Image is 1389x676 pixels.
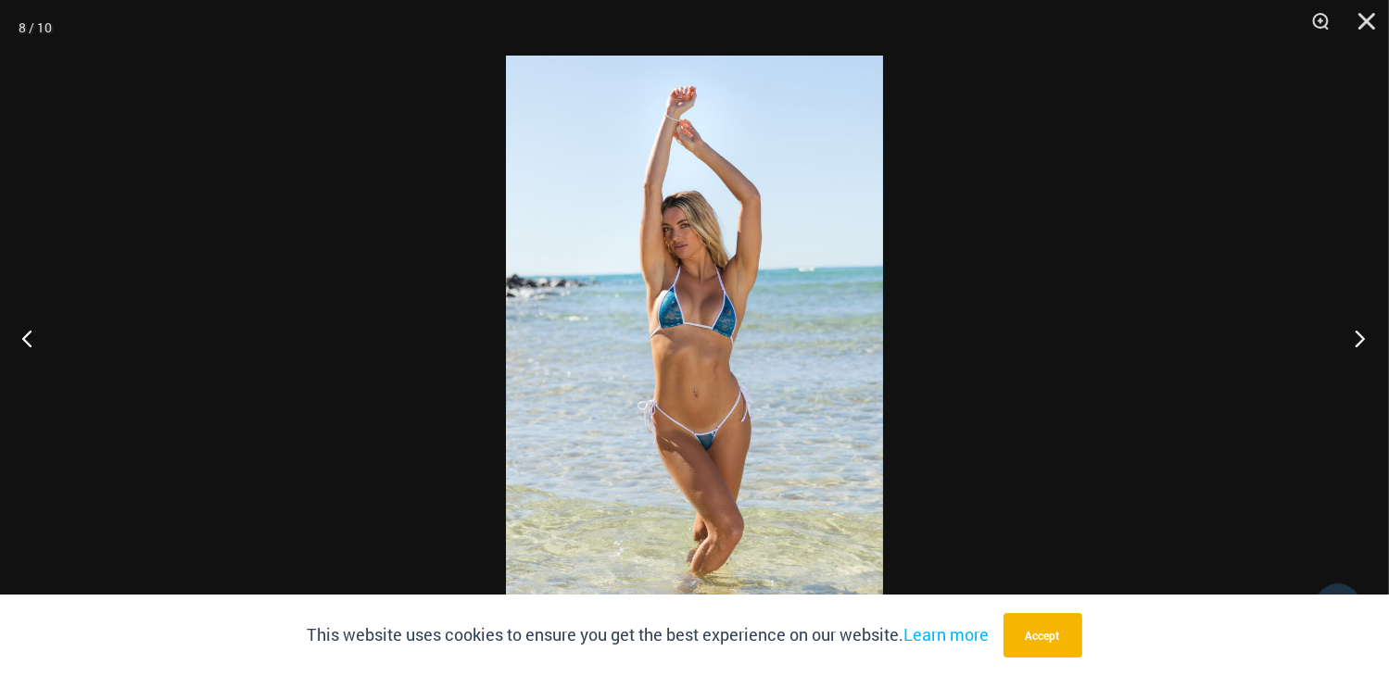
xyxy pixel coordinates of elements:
[308,621,990,649] p: This website uses cookies to ensure you get the best experience on our website.
[1320,292,1389,384] button: Next
[19,14,52,42] div: 8 / 10
[506,56,883,620] img: Waves Breaking Ocean 312 Top 456 Bottom 012
[904,623,990,645] a: Learn more
[1004,613,1082,657] button: Accept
